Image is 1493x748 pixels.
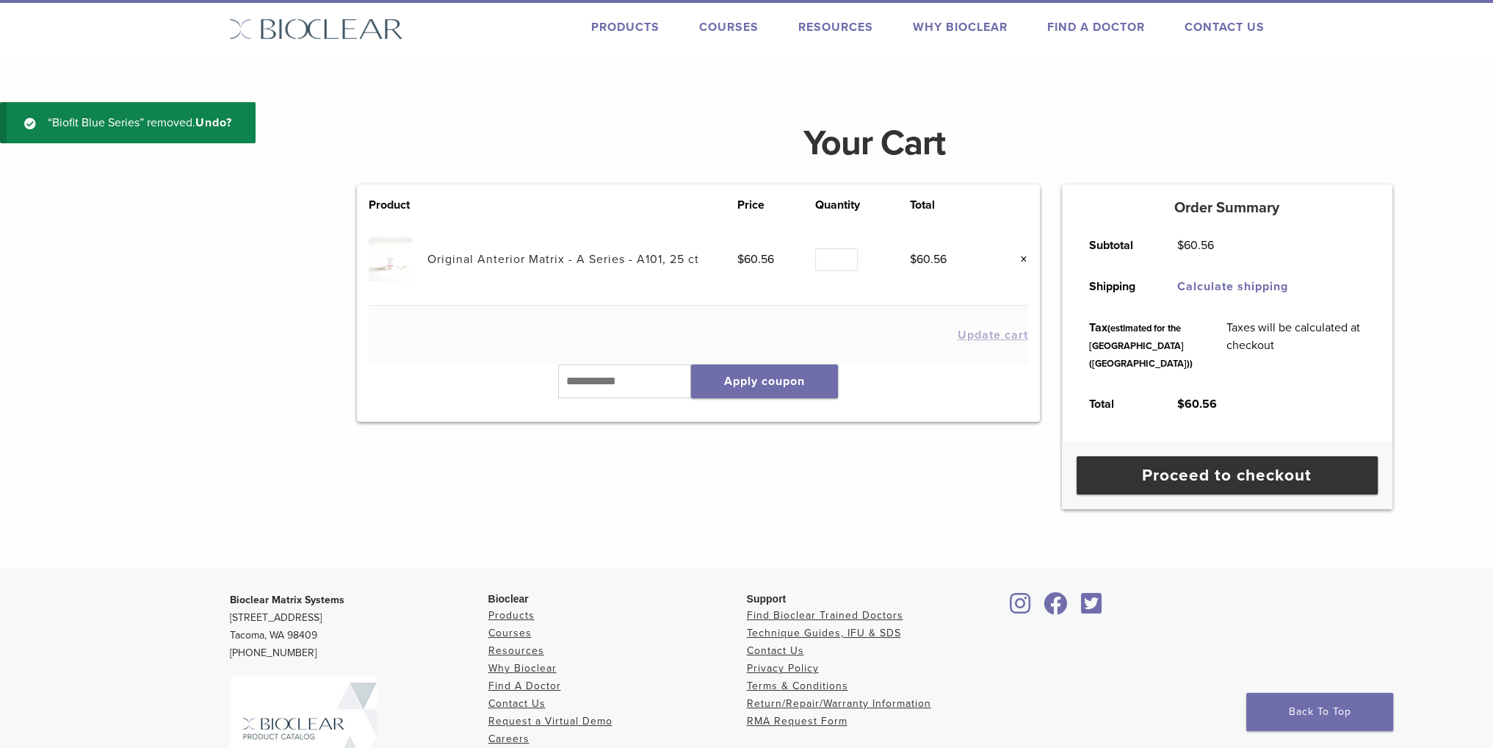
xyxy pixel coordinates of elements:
a: Contact Us [488,697,546,710]
strong: Bioclear Matrix Systems [230,594,344,606]
a: Contact Us [1185,20,1265,35]
a: Why Bioclear [488,662,557,675]
a: Original Anterior Matrix - A Series - A101, 25 ct [427,252,699,267]
a: Technique Guides, IFU & SDS [747,627,901,639]
a: Find A Doctor [1047,20,1145,35]
th: Product [369,196,427,214]
a: Courses [488,627,532,639]
th: Shipping [1073,266,1161,307]
small: (estimated for the [GEOGRAPHIC_DATA] ([GEOGRAPHIC_DATA])) [1089,323,1193,370]
bdi: 60.56 [910,252,947,267]
span: $ [1177,238,1184,253]
a: Privacy Policy [747,662,819,675]
span: $ [1177,397,1185,411]
a: Products [591,20,659,35]
a: Resources [488,644,544,657]
a: Contact Us [747,644,804,657]
h5: Order Summary [1062,199,1392,217]
a: Undo? [195,115,232,130]
a: Find A Doctor [488,680,561,692]
img: Original Anterior Matrix - A Series - A101, 25 ct [369,237,412,281]
th: Total [1073,384,1161,425]
a: Bioclear [1076,601,1107,616]
th: Price [737,196,815,214]
a: Products [488,609,535,622]
th: Tax [1073,307,1210,384]
bdi: 60.56 [1177,397,1217,411]
th: Total [910,196,988,214]
span: Bioclear [488,593,529,605]
a: Terms & Conditions [747,680,848,692]
th: Quantity [815,196,910,214]
th: Subtotal [1073,225,1161,266]
a: Calculate shipping [1177,279,1288,294]
button: Apply coupon [691,364,838,398]
img: Bioclear [229,18,403,40]
span: $ [737,252,744,267]
a: Bioclear [1005,601,1036,616]
a: Request a Virtual Demo [488,715,612,727]
a: Why Bioclear [913,20,1008,35]
span: $ [910,252,917,267]
td: Taxes will be calculated at checkout [1210,307,1381,384]
a: Courses [699,20,759,35]
a: Back To Top [1246,693,1393,731]
a: Bioclear [1039,601,1073,616]
a: RMA Request Form [747,715,847,727]
span: Support [747,593,787,605]
a: Return/Repair/Warranty Information [747,697,931,710]
a: Careers [488,733,529,745]
p: [STREET_ADDRESS] Tacoma, WA 98409 [PHONE_NUMBER] [230,591,488,662]
bdi: 60.56 [1177,238,1214,253]
bdi: 60.56 [737,252,774,267]
a: Find Bioclear Trained Doctors [747,609,903,622]
h1: Your Cart [346,126,1403,161]
a: Resources [798,20,873,35]
a: Remove this item [1009,250,1028,269]
a: Proceed to checkout [1077,456,1378,495]
button: Update cart [958,329,1028,341]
